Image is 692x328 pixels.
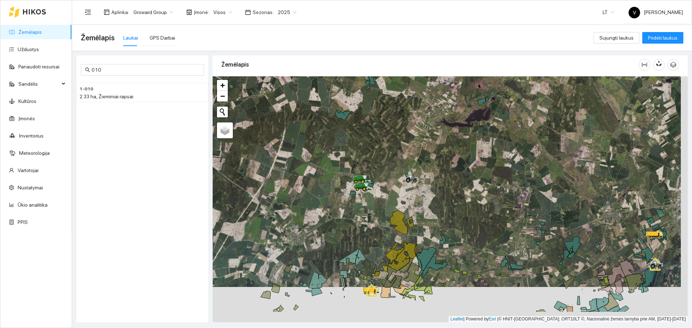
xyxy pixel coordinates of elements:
[81,32,115,44] span: Žemėlapis
[489,316,496,322] a: Esri
[642,35,683,41] a: Pridėti laukus
[19,150,50,156] a: Meteorologija
[449,316,688,322] div: | Powered by © HNIT-[GEOGRAPHIC_DATA]; ORT10LT ©, Nacionalinė žemės tarnyba prie AM, [DATE]-[DATE]
[18,219,28,225] a: PPIS
[213,7,232,18] span: Visos
[18,46,39,52] a: Užduotys
[186,9,192,15] span: shop
[18,77,59,91] span: Sandėlis
[633,7,636,18] span: V
[594,35,639,41] a: Sujungti laukus
[81,5,95,19] button: menu-fold
[18,202,48,208] a: Ūkio analitika
[217,80,228,91] a: Zoom in
[639,59,650,71] button: column-width
[194,8,209,16] span: Įmonė :
[217,91,228,102] a: Zoom out
[18,167,39,173] a: Vartotojai
[80,94,133,99] span: 2.33 ha, Žieminiai rapsai
[18,98,36,104] a: Kultūros
[19,133,44,139] a: Inventorius
[217,107,228,117] button: Initiate a new search
[497,316,498,322] span: |
[245,9,251,15] span: calendar
[133,7,173,18] span: Groward Group
[150,34,175,42] div: GPS Darbai
[599,34,634,42] span: Sujungti laukus
[18,185,43,190] a: Nustatymai
[18,116,35,121] a: Įmonės
[85,67,90,72] span: search
[648,34,678,42] span: Pridėti laukus
[80,86,93,93] span: 1-010
[217,122,233,138] a: Layers
[220,91,225,100] span: −
[85,9,91,15] span: menu-fold
[104,9,110,15] span: layout
[629,9,683,15] span: [PERSON_NAME]
[639,62,650,68] span: column-width
[18,64,59,69] a: Panaudoti resursai
[220,81,225,90] span: +
[642,32,683,44] button: Pridėti laukus
[253,8,274,16] span: Sezonas :
[111,8,129,16] span: Aplinka :
[18,29,42,35] a: Žemėlapis
[92,66,200,74] input: Paieška
[603,7,614,18] span: LT
[221,54,639,75] div: Žemėlapis
[451,316,463,322] a: Leaflet
[278,7,297,18] span: 2025
[123,34,138,42] div: Laukai
[594,32,639,44] button: Sujungti laukus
